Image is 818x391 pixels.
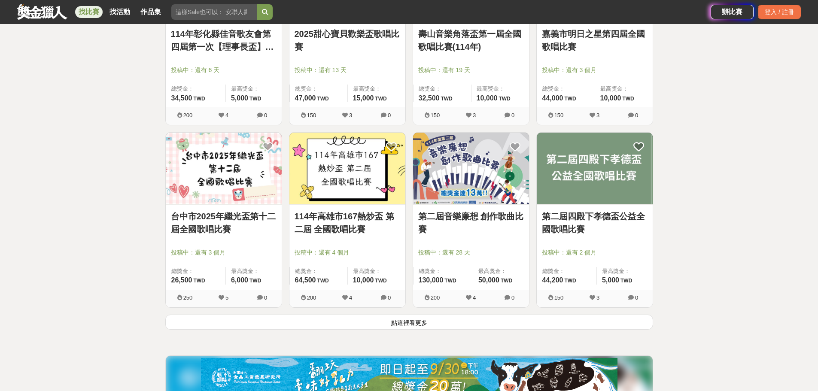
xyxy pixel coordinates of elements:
[353,276,374,284] span: 10,000
[171,210,277,236] a: 台中市2025年繼光盃第十二屆全國歌唱比賽
[499,96,510,102] span: TWD
[171,276,192,284] span: 26,500
[307,294,316,301] span: 200
[171,94,192,102] span: 34,500
[264,294,267,301] span: 0
[477,94,498,102] span: 10,000
[419,94,440,102] span: 32,500
[600,85,648,93] span: 最高獎金：
[542,267,591,276] span: 總獎金：
[183,112,193,118] span: 200
[375,278,386,284] span: TWD
[166,133,282,205] a: Cover Image
[419,276,444,284] span: 130,000
[413,133,529,204] img: Cover Image
[602,267,648,276] span: 最高獎金：
[431,112,440,118] span: 150
[225,294,228,301] span: 5
[413,133,529,205] a: Cover Image
[564,96,576,102] span: TWD
[554,294,564,301] span: 150
[537,133,653,204] img: Cover Image
[419,267,468,276] span: 總獎金：
[171,248,277,257] span: 投稿中：還有 3 個月
[193,96,205,102] span: TWD
[542,210,648,236] a: 第二屆四殿下孝德盃公益全國歌唱比賽
[635,294,638,301] span: 0
[295,248,400,257] span: 投稿中：還有 4 個月
[231,94,248,102] span: 5,000
[473,112,476,118] span: 3
[711,5,754,19] a: 辦比賽
[620,278,632,284] span: TWD
[602,276,619,284] span: 5,000
[444,278,456,284] span: TWD
[171,66,277,75] span: 投稿中：還有 6 天
[317,278,328,284] span: TWD
[542,276,563,284] span: 44,200
[249,278,261,284] span: TWD
[106,6,134,18] a: 找活動
[418,248,524,257] span: 投稿中：還有 28 天
[596,294,599,301] span: 3
[418,210,524,236] a: 第二屆音樂廉想 創作歌曲比賽
[375,96,386,102] span: TWD
[542,85,590,93] span: 總獎金：
[171,267,220,276] span: 總獎金：
[137,6,164,18] a: 作品集
[166,133,282,204] img: Cover Image
[193,278,205,284] span: TWD
[171,85,220,93] span: 總獎金：
[511,112,514,118] span: 0
[307,112,316,118] span: 150
[183,294,193,301] span: 250
[317,96,328,102] span: TWD
[295,267,342,276] span: 總獎金：
[542,66,648,75] span: 投稿中：還有 3 個月
[289,133,405,204] img: Cover Image
[388,112,391,118] span: 0
[289,133,405,205] a: Cover Image
[501,278,512,284] span: TWD
[418,66,524,75] span: 投稿中：還有 19 天
[349,294,352,301] span: 4
[635,112,638,118] span: 0
[295,94,316,102] span: 47,000
[758,5,801,19] div: 登入 / 註冊
[542,94,563,102] span: 44,000
[225,112,228,118] span: 4
[353,85,400,93] span: 最高獎金：
[353,94,374,102] span: 15,000
[542,27,648,53] a: 嘉義市明日之星第四屆全國歌唱比賽
[478,276,499,284] span: 50,000
[75,6,103,18] a: 找比賽
[511,294,514,301] span: 0
[231,85,277,93] span: 最高獎金：
[231,276,248,284] span: 6,000
[353,267,400,276] span: 最高獎金：
[596,112,599,118] span: 3
[622,96,634,102] span: TWD
[295,276,316,284] span: 64,500
[600,94,621,102] span: 10,000
[542,248,648,257] span: 投稿中：還有 2 個月
[441,96,452,102] span: TWD
[473,294,476,301] span: 4
[419,85,466,93] span: 總獎金：
[165,315,653,330] button: 點這裡看更多
[264,112,267,118] span: 0
[478,267,524,276] span: 最高獎金：
[231,267,277,276] span: 最高獎金：
[431,294,440,301] span: 200
[537,133,653,205] a: Cover Image
[477,85,524,93] span: 最高獎金：
[295,210,400,236] a: 114年高雄市167熱炒盃 第二屆 全國歌唱比賽
[295,85,342,93] span: 總獎金：
[418,27,524,53] a: 壽山音樂角落盃第一屆全國歌唱比賽(114年)
[295,66,400,75] span: 投稿中：還有 13 天
[249,96,261,102] span: TWD
[295,27,400,53] a: 2025甜心寶貝歡樂盃歌唱比賽
[554,112,564,118] span: 150
[564,278,576,284] span: TWD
